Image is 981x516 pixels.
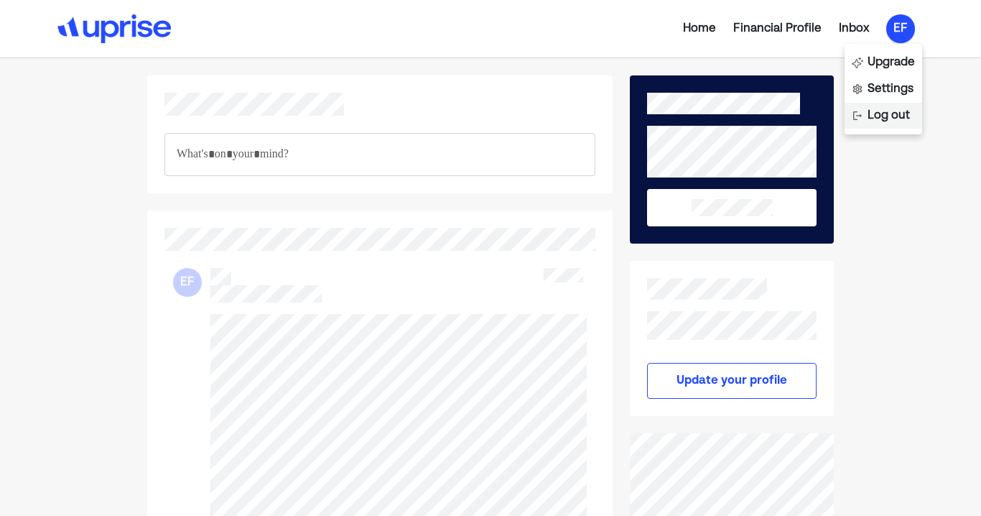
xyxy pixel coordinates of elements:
div: Settings [868,80,913,98]
div: Rich Text Editor. Editing area: main [164,133,596,176]
div: EF [886,14,915,43]
div: EF [173,268,202,297]
div: Upgrade [868,54,915,71]
div: Inbox [839,20,869,37]
div: Log out [868,107,910,124]
div: Home [683,20,716,37]
div: Financial Profile [733,20,822,37]
button: Update your profile [647,363,817,399]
